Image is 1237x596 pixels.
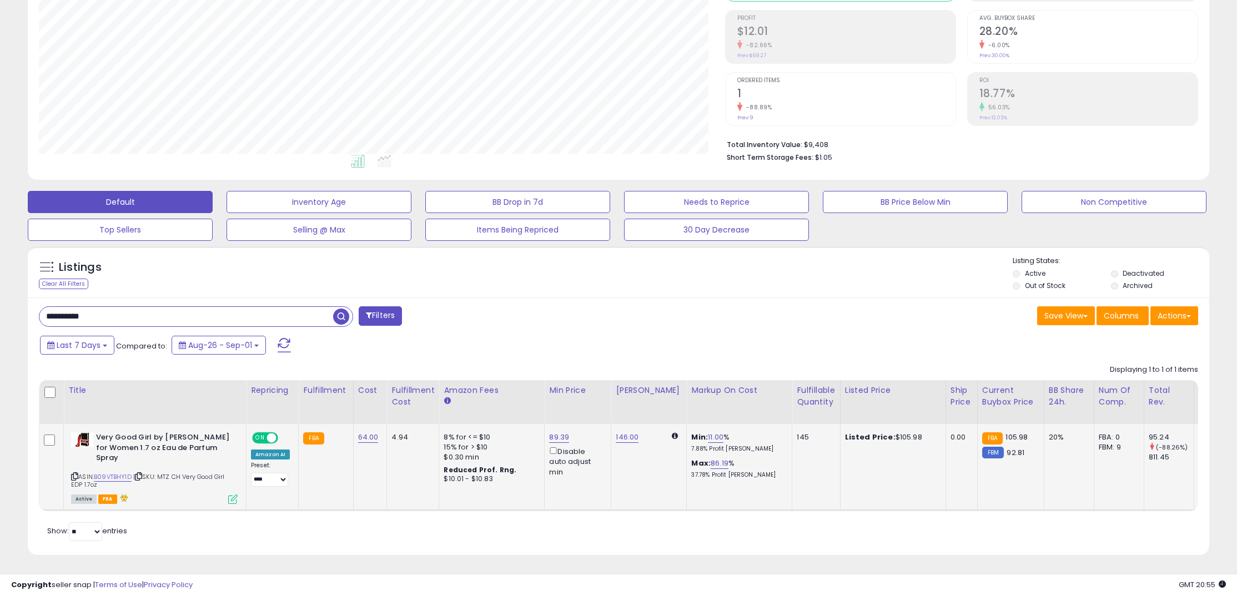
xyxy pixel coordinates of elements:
[979,78,1198,84] span: ROI
[616,432,638,443] a: 146.00
[737,16,956,22] span: Profit
[1099,432,1135,442] div: FBA: 0
[691,458,711,468] b: Max:
[1005,432,1028,442] span: 105.98
[1007,447,1024,458] span: 92.81
[39,279,88,289] div: Clear All Filters
[116,341,167,351] span: Compared to:
[40,336,114,355] button: Last 7 Days
[708,432,723,443] a: 11.00
[227,191,411,213] button: Inventory Age
[845,432,937,442] div: $105.98
[727,153,813,162] b: Short Term Storage Fees:
[251,449,290,459] div: Amazon AI
[117,494,129,502] i: hazardous material
[1049,385,1089,408] div: BB Share 24h.
[737,52,766,59] small: Prev: $69.27
[727,137,1190,150] li: $9,408
[979,87,1198,102] h2: 18.77%
[979,52,1009,59] small: Prev: 30.00%
[1037,306,1095,325] button: Save View
[1025,281,1065,290] label: Out of Stock
[951,385,973,408] div: Ship Price
[1099,385,1139,408] div: Num of Comp.
[251,462,290,487] div: Preset:
[11,580,193,590] div: seller snap | |
[815,152,832,163] span: $1.05
[71,432,238,503] div: ASIN:
[11,579,52,590] strong: Copyright
[1099,442,1135,452] div: FBM: 9
[691,432,783,453] div: %
[358,432,379,443] a: 64.00
[979,16,1198,22] span: Avg. Buybox Share
[1104,310,1139,321] span: Columns
[1013,256,1209,266] p: Listing States:
[1110,365,1198,375] div: Displaying 1 to 1 of 1 items
[982,447,1004,458] small: FBM
[444,465,516,474] b: Reduced Prof. Rng.
[1123,281,1153,290] label: Archived
[742,41,772,49] small: -82.66%
[1150,306,1198,325] button: Actions
[444,452,536,462] div: $0.30 min
[59,260,102,275] h5: Listings
[1149,432,1194,442] div: 95.24
[71,432,93,447] img: 31n4acAJbfL._SL40_.jpg
[1179,579,1226,590] span: 2025-09-9 20:55 GMT
[845,432,896,442] b: Listed Price:
[172,336,266,355] button: Aug-26 - Sep-01
[188,340,252,351] span: Aug-26 - Sep-01
[549,445,602,477] div: Disable auto adjust min
[1149,452,1194,462] div: 811.45
[845,385,941,396] div: Listed Price
[984,103,1010,112] small: 56.03%
[737,25,956,40] h2: $12.01
[444,385,540,396] div: Amazon Fees
[303,385,348,396] div: Fulfillment
[1097,306,1149,325] button: Columns
[823,191,1008,213] button: BB Price Below Min
[616,385,682,396] div: [PERSON_NAME]
[94,472,132,482] a: B09VTBHY1D
[797,432,831,442] div: 145
[737,87,956,102] h2: 1
[68,385,242,396] div: Title
[1149,385,1189,408] div: Total Rev.
[979,114,1007,121] small: Prev: 12.03%
[303,432,324,445] small: FBA
[391,385,434,408] div: Fulfillment Cost
[28,219,213,241] button: Top Sellers
[624,219,809,241] button: 30 Day Decrease
[951,432,969,442] div: 0.00
[1025,269,1045,278] label: Active
[727,140,802,149] b: Total Inventory Value:
[96,432,231,466] b: Very Good Girl by [PERSON_NAME] for Women 1.7 oz Eau de Parfum Spray
[28,191,213,213] button: Default
[691,432,708,442] b: Min:
[691,445,783,453] p: 7.88% Profit [PERSON_NAME]
[444,432,536,442] div: 8% for <= $10
[742,103,772,112] small: -88.89%
[691,471,783,479] p: 37.78% Profit [PERSON_NAME]
[979,25,1198,40] h2: 28.20%
[1022,191,1206,213] button: Non Competitive
[95,579,142,590] a: Terms of Use
[737,114,753,121] small: Prev: 9
[71,494,97,504] span: All listings currently available for purchase on Amazon
[359,306,402,326] button: Filters
[982,432,1003,445] small: FBA
[444,396,450,406] small: Amazon Fees.
[71,472,225,489] span: | SKU: MTZ CH Very Good Girl EDP 1.7oz
[1049,432,1085,442] div: 20%
[624,191,809,213] button: Needs to Reprice
[1123,269,1164,278] label: Deactivated
[251,385,294,396] div: Repricing
[425,191,610,213] button: BB Drop in 7d
[1156,443,1188,452] small: (-88.26%)
[276,433,294,443] span: OFF
[737,78,956,84] span: Ordered Items
[57,340,100,351] span: Last 7 Days
[687,380,792,424] th: The percentage added to the cost of goods (COGS) that forms the calculator for Min & Max prices.
[444,442,536,452] div: 15% for > $10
